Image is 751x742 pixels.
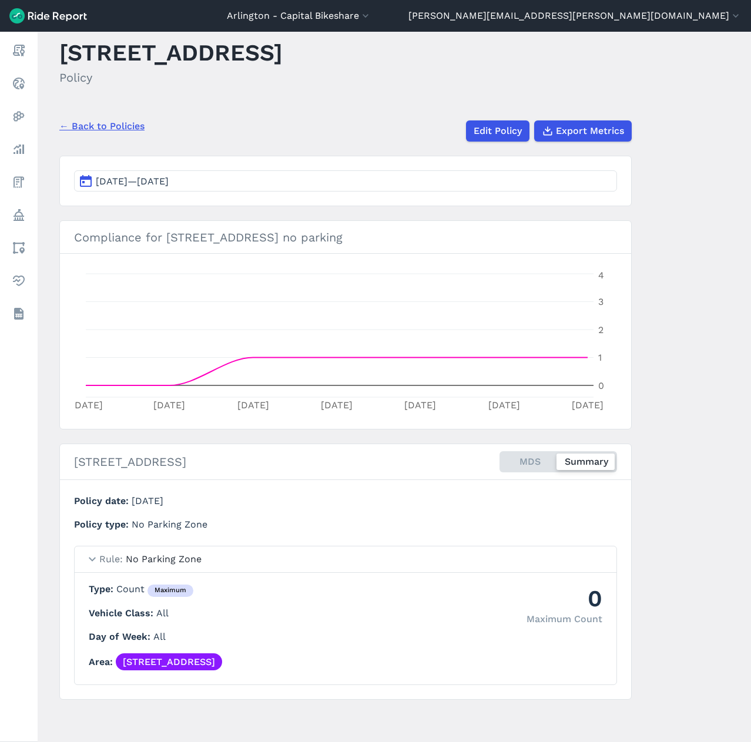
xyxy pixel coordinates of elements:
[598,380,604,391] tspan: 0
[488,399,520,411] tspan: [DATE]
[8,303,29,324] a: Datasets
[75,546,616,573] summary: RuleNo Parking Zone
[89,607,156,619] span: Vehicle Class
[8,204,29,226] a: Policy
[153,631,166,642] span: All
[89,656,116,667] span: Area
[74,170,617,192] button: [DATE]—[DATE]
[59,69,283,86] h2: Policy
[408,9,742,23] button: [PERSON_NAME][EMAIL_ADDRESS][PERSON_NAME][DOMAIN_NAME]
[598,324,604,335] tspan: 2
[321,399,353,411] tspan: [DATE]
[126,553,202,565] span: No Parking Zone
[598,296,604,307] tspan: 3
[598,352,602,363] tspan: 1
[74,519,132,530] span: Policy type
[96,176,169,187] span: [DATE]—[DATE]
[534,120,632,142] button: Export Metrics
[527,582,602,615] div: 0
[556,124,624,138] span: Export Metrics
[237,399,269,411] tspan: [DATE]
[8,106,29,127] a: Heatmaps
[71,399,103,411] tspan: [DATE]
[9,8,87,23] img: Ride Report
[89,583,116,595] span: Type
[8,172,29,193] a: Fees
[8,270,29,291] a: Health
[59,119,145,133] a: ← Back to Policies
[156,607,169,619] span: All
[8,237,29,258] a: Areas
[466,120,529,142] a: Edit Policy
[153,399,185,411] tspan: [DATE]
[132,495,163,506] span: [DATE]
[74,453,186,471] h2: [STREET_ADDRESS]
[8,40,29,61] a: Report
[572,399,604,411] tspan: [DATE]
[74,495,132,506] span: Policy date
[147,585,193,597] div: maximum
[8,139,29,160] a: Analyze
[116,653,222,670] a: [STREET_ADDRESS]
[132,519,207,530] span: No Parking Zone
[527,612,602,626] div: Maximum Count
[404,399,436,411] tspan: [DATE]
[116,583,193,595] span: Count
[8,73,29,94] a: Realtime
[60,221,631,254] h3: Compliance for [STREET_ADDRESS] no parking
[59,36,283,69] h1: [STREET_ADDRESS]
[99,553,126,565] span: Rule
[89,631,153,642] span: Day of Week
[227,9,371,23] button: Arlington - Capital Bikeshare
[598,270,604,281] tspan: 4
